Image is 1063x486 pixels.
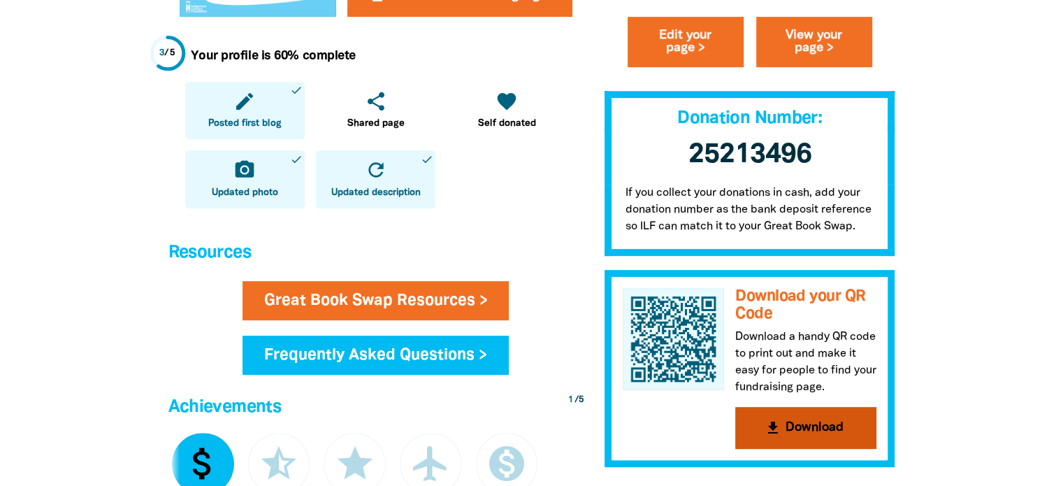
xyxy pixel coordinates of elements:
[243,281,509,320] a: Great Book Swap Resources >
[677,110,822,127] span: Donation Number:
[735,406,876,448] button: get_appDownload
[365,159,387,181] i: refresh
[365,90,387,113] i: share
[421,153,433,166] i: done
[496,90,518,113] i: favorite
[212,186,278,200] span: Updated photo
[233,159,256,181] i: camera_alt
[290,84,303,97] i: done
[316,82,435,140] a: shareShared page
[243,336,509,375] a: Frequently Asked Questions >
[168,394,584,422] h4: Achievements
[208,117,282,131] span: Posted first blog
[756,17,872,67] a: View your page >
[331,186,421,200] span: Updated description
[477,117,535,131] span: Self donated
[568,396,573,404] span: 1
[159,48,165,57] span: 3
[688,142,811,168] span: 25213496
[347,117,405,131] span: Shared page
[410,443,451,485] i: airplanemode_active
[159,46,175,59] div: / 5
[605,185,895,256] p: If you collect your donations in cash, add your donation number as the bank deposit reference so ...
[334,443,376,485] i: star
[185,82,305,140] a: editPosted first blogdone
[735,288,876,322] h3: Download your QR Code
[486,443,528,485] i: monetization_on
[185,150,305,208] a: camera_altUpdated photodone
[765,419,781,436] i: get_app
[168,245,251,261] span: Resources
[623,288,725,390] img: QR Code for Lake Tuggeranong College Great Book Swap
[290,153,303,166] i: done
[568,394,584,407] div: / 5
[628,17,744,67] a: Edit your page >
[316,150,435,208] a: refreshUpdated descriptiondone
[191,50,356,62] strong: Your profile is 60% complete
[258,443,300,485] i: star_half
[233,90,256,113] i: edit
[182,443,224,485] i: attach_money
[447,82,566,140] a: favoriteSelf donated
